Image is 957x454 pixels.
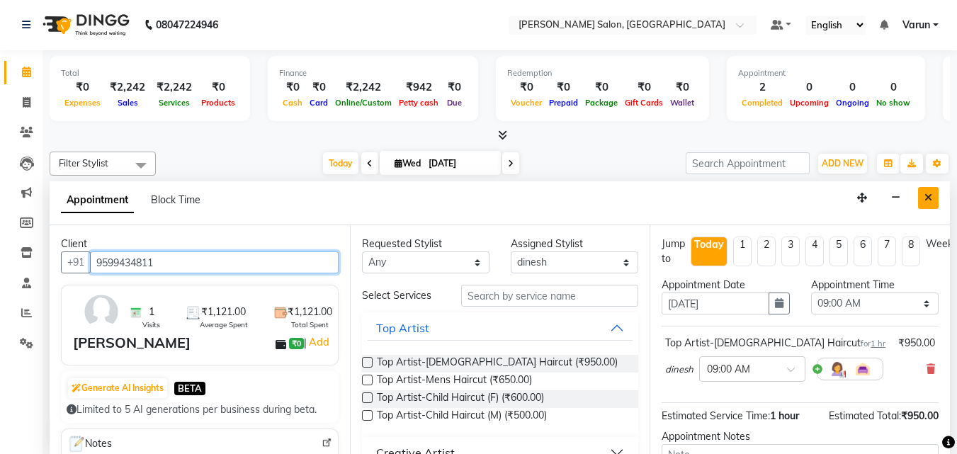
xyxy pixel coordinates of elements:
[662,429,939,444] div: Appointment Notes
[351,288,451,303] div: Select Services
[279,79,306,96] div: ₹0
[73,332,191,353] div: [PERSON_NAME]
[59,157,108,169] span: Filter Stylist
[61,251,91,273] button: +91
[288,305,332,319] span: ₹1,121.00
[873,79,914,96] div: 0
[443,98,465,108] span: Due
[289,338,304,349] span: ₹0
[918,187,939,209] button: Close
[442,79,467,96] div: ₹0
[854,237,872,266] li: 6
[511,237,638,251] div: Assigned Stylist
[461,285,638,307] input: Search by service name
[200,319,248,330] span: Average Spent
[67,435,112,453] span: Notes
[829,361,846,378] img: Hairdresser.png
[871,339,885,348] span: 1 hr
[781,237,800,266] li: 3
[332,98,395,108] span: Online/Custom
[507,67,698,79] div: Redemption
[822,158,863,169] span: ADD NEW
[151,193,200,206] span: Block Time
[155,98,193,108] span: Services
[307,334,332,351] a: Add
[786,79,832,96] div: 0
[104,79,151,96] div: ₹2,242
[829,237,848,266] li: 5
[898,336,935,351] div: ₹950.00
[667,79,698,96] div: ₹0
[67,402,333,417] div: Limited to 5 AI generations per business during beta.
[323,152,358,174] span: Today
[391,158,424,169] span: Wed
[738,67,914,79] div: Appointment
[832,79,873,96] div: 0
[156,5,218,45] b: 08047224946
[738,98,786,108] span: Completed
[733,237,752,266] li: 1
[61,98,104,108] span: Expenses
[811,278,939,293] div: Appointment Time
[304,334,332,351] span: |
[306,79,332,96] div: ₹0
[377,373,532,390] span: Top Artist-Mens Haircut (₹650.00)
[621,79,667,96] div: ₹0
[786,98,832,108] span: Upcoming
[829,409,901,422] span: Estimated Total:
[395,98,442,108] span: Petty cash
[201,305,246,319] span: ₹1,121.00
[662,409,770,422] span: Estimated Service Time:
[377,408,547,426] span: Top Artist-Child Haircut (M) (₹500.00)
[36,5,133,45] img: logo
[757,237,776,266] li: 2
[662,278,789,293] div: Appointment Date
[291,319,329,330] span: Total Spent
[377,355,618,373] span: Top Artist-[DEMOGRAPHIC_DATA] Haircut (₹950.00)
[738,79,786,96] div: 2
[667,98,698,108] span: Wallet
[198,79,239,96] div: ₹0
[854,361,871,378] img: Interior.png
[545,98,582,108] span: Prepaid
[873,98,914,108] span: No show
[662,237,685,266] div: Jump to
[61,188,134,213] span: Appointment
[507,79,545,96] div: ₹0
[376,319,429,336] div: Top Artist
[545,79,582,96] div: ₹0
[901,409,939,422] span: ₹950.00
[306,98,332,108] span: Card
[362,237,489,251] div: Requested Stylist
[582,98,621,108] span: Package
[68,378,167,398] button: Generate AI Insights
[395,79,442,96] div: ₹942
[332,79,395,96] div: ₹2,242
[770,409,799,422] span: 1 hour
[902,18,930,33] span: Varun
[424,153,495,174] input: 2025-09-03
[90,251,339,273] input: Search by Name/Mobile/Email/Code
[368,315,633,341] button: Top Artist
[805,237,824,266] li: 4
[61,67,239,79] div: Total
[818,154,867,174] button: ADD NEW
[81,291,122,332] img: avatar
[61,79,104,96] div: ₹0
[665,336,885,351] div: Top Artist-[DEMOGRAPHIC_DATA] Haircut
[114,98,142,108] span: Sales
[279,98,306,108] span: Cash
[621,98,667,108] span: Gift Cards
[662,293,769,314] input: yyyy-mm-dd
[279,67,467,79] div: Finance
[665,363,693,377] span: dinesh
[861,339,885,348] small: for
[878,237,896,266] li: 7
[149,305,154,319] span: 1
[507,98,545,108] span: Voucher
[902,237,920,266] li: 8
[694,237,724,252] div: Today
[174,382,205,395] span: BETA
[832,98,873,108] span: Ongoing
[582,79,621,96] div: ₹0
